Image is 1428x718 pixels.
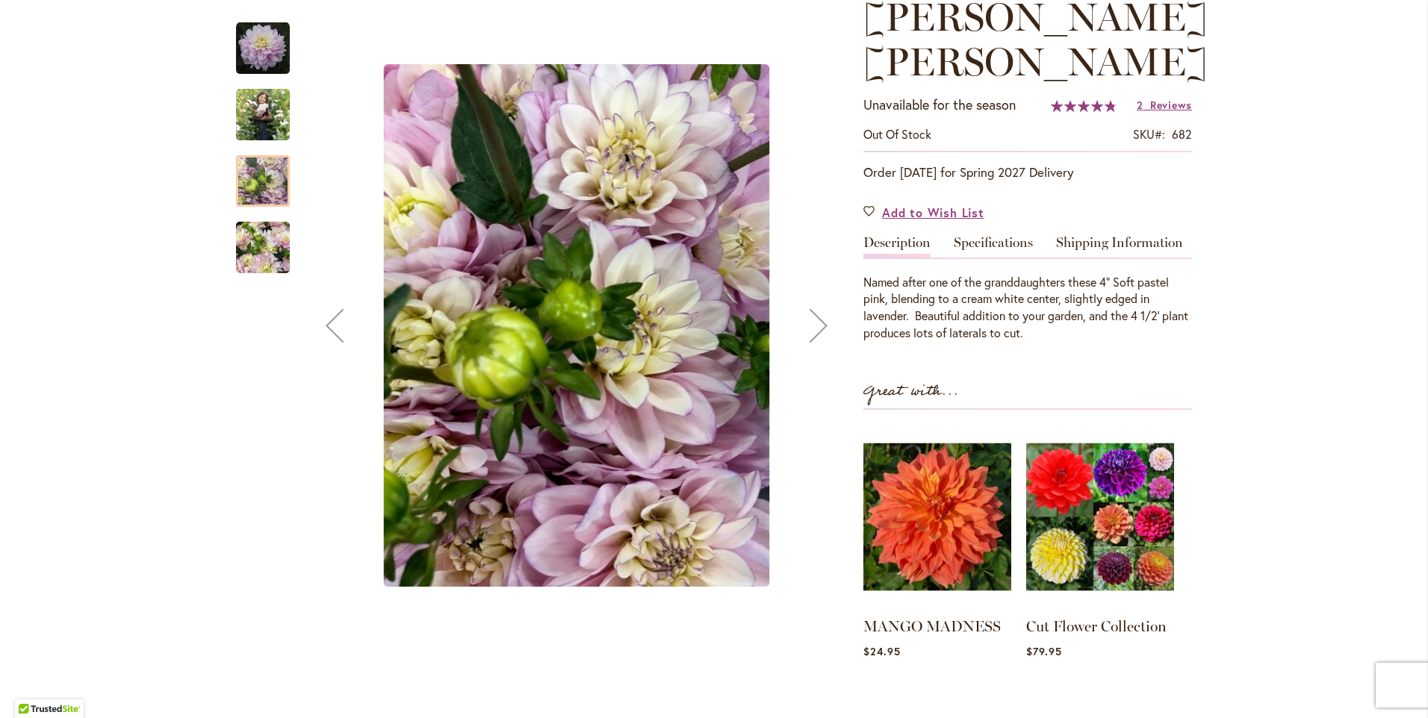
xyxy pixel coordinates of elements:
[1172,126,1192,143] div: 682
[863,379,959,404] strong: Great with...
[863,425,1011,610] img: MANGO MADNESS
[305,7,848,644] div: Charlotte MaeCharlotte MaeCharlotte Mae
[305,7,917,644] div: Product Images
[1150,98,1192,112] span: Reviews
[882,204,984,221] span: Add to Wish List
[1137,98,1192,112] a: 2 Reviews
[236,7,305,74] div: Charlotte Mae
[863,96,1016,115] p: Unavailable for the season
[305,7,848,644] div: Charlotte Mae
[1051,100,1117,112] div: 97%
[236,22,290,75] img: Charlotte Mae
[1026,617,1167,635] a: Cut Flower Collection
[863,126,931,143] div: Availability
[236,212,290,284] img: Charlotte Mae
[1133,126,1165,142] strong: SKU
[1026,644,1062,658] span: $79.95
[1056,236,1183,257] a: Shipping Information
[863,126,931,142] span: Out of stock
[863,163,1192,181] p: Order [DATE] for Spring 2027 Delivery
[11,665,53,707] iframe: Launch Accessibility Center
[863,204,984,221] a: Add to Wish List
[1026,425,1174,610] img: Cut Flower Collection
[789,7,848,644] button: Next
[1137,98,1143,112] span: 2
[863,644,901,658] span: $24.95
[236,74,305,140] div: Charlotte Mae
[863,236,931,257] a: Description
[236,81,290,148] img: Charlotte Mae
[236,207,290,273] div: Charlotte Mae
[863,236,1192,342] div: Detailed Product Info
[384,64,770,587] img: Charlotte Mae
[954,236,1033,257] a: Specifications
[236,140,305,207] div: Charlotte Mae
[305,7,364,644] button: Previous
[863,274,1192,342] div: Named after one of the granddaughters these 4" Soft pastel pink, blending to a cream white center...
[863,617,1001,635] a: MANGO MADNESS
